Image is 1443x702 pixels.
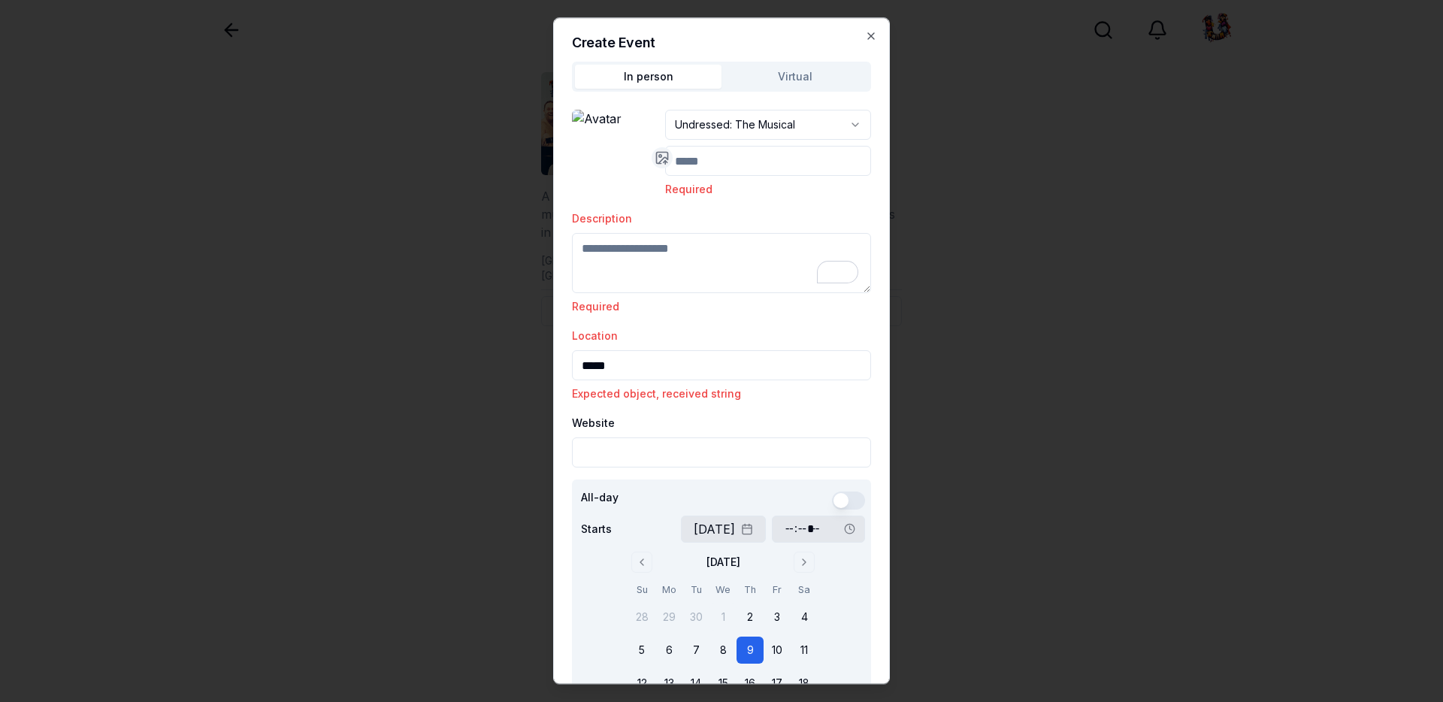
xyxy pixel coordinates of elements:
button: 3 [764,604,791,631]
button: 16 [737,670,764,697]
button: 15 [709,670,737,697]
label: All-day [581,492,619,503]
label: Website [572,416,615,429]
textarea: To enrich screen reader interactions, please activate Accessibility in Grammarly extension settings [572,233,871,293]
th: Thursday [737,582,764,598]
p: Expected object, received string [572,386,871,401]
button: 10 [764,637,791,664]
button: 5 [628,637,655,664]
button: 18 [791,670,818,697]
button: 13 [655,670,682,697]
button: 9 [737,637,764,664]
button: 6 [655,637,682,664]
button: In person [575,65,721,89]
label: Starts [581,524,624,534]
p: Required [572,299,871,314]
label: Description [572,212,632,225]
button: Go to previous month [631,552,652,573]
button: Go to next month [794,552,815,573]
th: Friday [764,582,791,598]
th: Wednesday [709,582,737,598]
div: [DATE] [706,555,740,570]
img: Avatar [572,110,668,164]
th: Tuesday [682,582,709,598]
th: Sunday [628,582,655,598]
button: 17 [764,670,791,697]
h2: Create Event [572,36,871,50]
p: Required [665,182,871,197]
button: [DATE] [681,516,766,543]
button: 7 [682,637,709,664]
button: 14 [682,670,709,697]
button: 2 [737,604,764,631]
button: 11 [791,637,818,664]
button: 12 [628,670,655,697]
th: Saturday [791,582,818,598]
button: 8 [709,637,737,664]
button: Virtual [721,65,868,89]
th: Monday [655,582,682,598]
button: 4 [791,604,818,631]
label: Location [572,329,618,342]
